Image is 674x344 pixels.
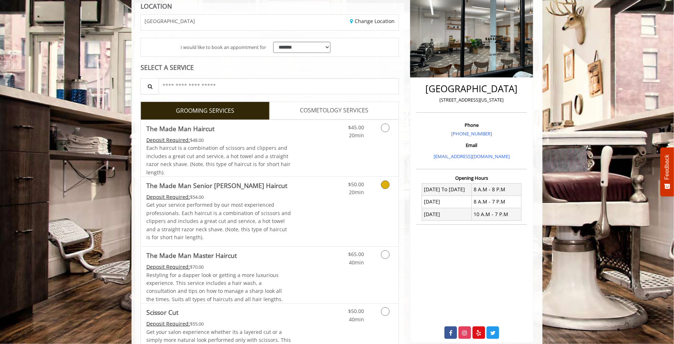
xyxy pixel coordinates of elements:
[422,196,472,208] td: [DATE]
[146,250,237,260] b: The Made Man Master Haircut
[471,183,521,196] td: 8 A.M - 8 P.M
[664,155,670,180] span: Feedback
[349,189,364,196] span: 20min
[146,137,190,143] span: This service needs some Advance to be paid before we block your appointment
[146,180,287,191] b: The Made Man Senior [PERSON_NAME] Haircut
[422,208,472,220] td: [DATE]
[348,308,364,314] span: $50.00
[348,251,364,258] span: $65.00
[418,122,525,128] h3: Phone
[140,78,159,94] button: Service Search
[349,259,364,266] span: 40min
[176,106,234,116] span: GROOMING SERVICES
[146,193,291,201] div: $54.00
[471,208,521,220] td: 10 A.M - 7 P.M
[422,183,472,196] td: [DATE] To [DATE]
[300,106,368,115] span: COSMETOLOGY SERVICES
[146,136,291,144] div: $48.00
[146,307,178,317] b: Scissor Cut
[471,196,521,208] td: 8 A.M - 7 P.M
[418,143,525,148] h3: Email
[418,84,525,94] h2: [GEOGRAPHIC_DATA]
[146,320,291,328] div: $55.00
[146,193,190,200] span: This service needs some Advance to be paid before we block your appointment
[451,130,492,137] a: [PHONE_NUMBER]
[145,18,195,24] span: [GEOGRAPHIC_DATA]
[146,144,291,175] span: Each haircut is a combination of scissors and clippers and includes a great cut and service, a ho...
[146,263,291,271] div: $70.00
[141,64,399,71] div: SELECT A SERVICE
[349,316,364,323] span: 40min
[348,181,364,188] span: $50.00
[146,272,283,303] span: Restyling for a dapper look or getting a more luxurious experience. This service includes a hair ...
[418,96,525,104] p: [STREET_ADDRESS][US_STATE]
[348,124,364,131] span: $45.00
[660,147,674,196] button: Feedback - Show survey
[350,18,395,24] a: Change Location
[349,132,364,139] span: 20min
[146,124,214,134] b: The Made Man Haircut
[434,153,510,160] a: [EMAIL_ADDRESS][DOMAIN_NAME]
[146,201,291,241] p: Get your service performed by our most experienced professionals. Each haircut is a combination o...
[181,44,266,51] span: I would like to book an appointment for
[146,320,190,327] span: This service needs some Advance to be paid before we block your appointment
[416,175,527,180] h3: Opening Hours
[141,2,172,10] b: LOCATION
[146,263,190,270] span: This service needs some Advance to be paid before we block your appointment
